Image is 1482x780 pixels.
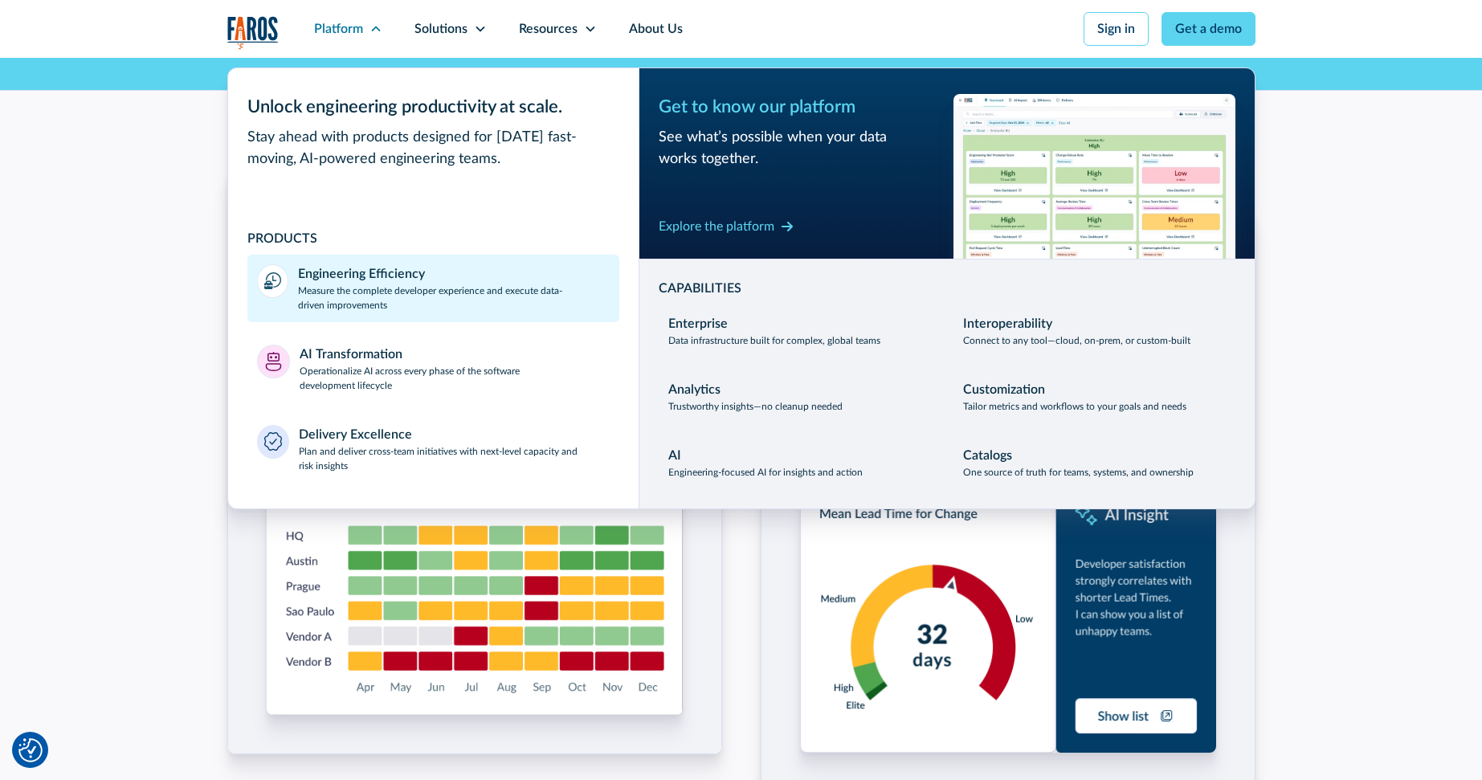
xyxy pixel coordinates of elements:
[963,446,1012,465] div: Catalogs
[227,16,279,49] img: Logo of the analytics and reporting company Faros.
[519,19,578,39] div: Resources
[953,436,1235,489] a: CatalogsOne source of truth for teams, systems, and ownership
[1084,12,1149,46] a: Sign in
[659,217,774,236] div: Explore the platform
[300,345,402,364] div: AI Transformation
[267,452,683,714] img: An image of the Faros AI Dashboard
[314,19,363,39] div: Platform
[953,370,1235,423] a: CustomizationTailor metrics and workflows to your goals and needs
[963,465,1194,480] p: One source of truth for teams, systems, and ownership
[247,94,619,120] div: Unlock engineering productivity at scale.
[800,491,1216,753] img: An image of the Faros AI Dashboard
[668,333,880,348] p: Data infrastructure built for complex, global teams
[668,465,863,480] p: Engineering-focused AI for insights and action
[668,446,681,465] div: AI
[247,127,619,170] div: Stay ahead with products designed for [DATE] fast-moving, AI-powered engineering teams.
[299,425,412,444] div: Delivery Excellence
[659,214,794,239] a: Explore the platform
[247,229,619,248] div: PRODUCTS
[659,279,1235,298] div: CAPABILITIES
[247,255,619,322] a: Engineering EfficiencyMeasure the complete developer experience and execute data-driven improvements
[659,304,941,357] a: EnterpriseData infrastructure built for complex, global teams
[298,264,425,284] div: Engineering Efficiency
[659,436,941,489] a: AIEngineering-focused AI for insights and action
[963,314,1052,333] div: Interoperability
[668,314,728,333] div: Enterprise
[414,19,467,39] div: Solutions
[18,738,43,762] img: Revisit consent button
[963,399,1186,414] p: Tailor metrics and workflows to your goals and needs
[300,364,610,393] p: Operationalize AI across every phase of the software development lifecycle
[668,380,721,399] div: Analytics
[298,284,610,312] p: Measure the complete developer experience and execute data-driven improvements
[953,94,1235,259] img: Workflow productivity trends heatmap chart
[659,370,941,423] a: AnalyticsTrustworthy insights—no cleanup needed
[227,58,1255,509] nav: Platform
[953,304,1235,357] a: InteroperabilityConnect to any tool—cloud, on-prem, or custom-built
[963,333,1190,348] p: Connect to any tool—cloud, on-prem, or custom-built
[668,399,843,414] p: Trustworthy insights—no cleanup needed
[247,335,619,402] a: AI TransformationOperationalize AI across every phase of the software development lifecycle
[18,738,43,762] button: Cookie Settings
[1162,12,1255,46] a: Get a demo
[659,127,941,170] div: See what’s possible when your data works together.
[299,444,610,473] p: Plan and deliver cross-team initiatives with next-level capacity and risk insights
[247,415,619,483] a: Delivery ExcellencePlan and deliver cross-team initiatives with next-level capacity and risk insi...
[659,94,941,120] div: Get to know our platform
[963,380,1045,399] div: Customization
[227,16,279,49] a: home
